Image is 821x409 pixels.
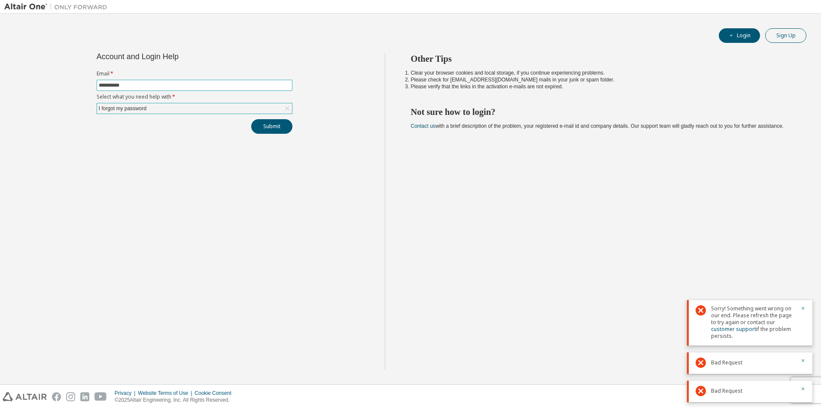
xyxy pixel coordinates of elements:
a: Contact us [411,123,435,129]
div: I forgot my password [97,104,148,113]
img: youtube.svg [94,392,107,401]
img: linkedin.svg [80,392,89,401]
button: Submit [251,119,292,134]
img: Altair One [4,3,112,11]
img: instagram.svg [66,392,75,401]
label: Select what you need help with [97,93,292,100]
span: with a brief description of the problem, your registered e-mail id and company details. Our suppo... [411,123,784,129]
li: Please verify that the links in the activation e-mails are not expired. [411,83,791,90]
p: © 2025 Altair Engineering, Inc. All Rights Reserved. [115,397,237,404]
img: altair_logo.svg [3,392,47,401]
div: I forgot my password [97,103,292,114]
button: Login [719,28,760,43]
span: Bad Request [711,388,742,394]
label: Email [97,70,292,77]
li: Please check for [EMAIL_ADDRESS][DOMAIN_NAME] mails in your junk or spam folder. [411,76,791,83]
div: Account and Login Help [97,53,253,60]
div: Website Terms of Use [138,390,195,397]
div: Cookie Consent [195,390,236,397]
h2: Other Tips [411,53,791,64]
div: Privacy [115,390,138,397]
li: Clear your browser cookies and local storage, if you continue experiencing problems. [411,69,791,76]
h2: Not sure how to login? [411,106,791,117]
span: Bad Request [711,359,742,366]
button: Sign Up [765,28,806,43]
span: Sorry! Something went wrong on our end. Please refresh the page to try again or contact our if th... [711,305,795,340]
a: customer support [711,325,756,333]
img: facebook.svg [52,392,61,401]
